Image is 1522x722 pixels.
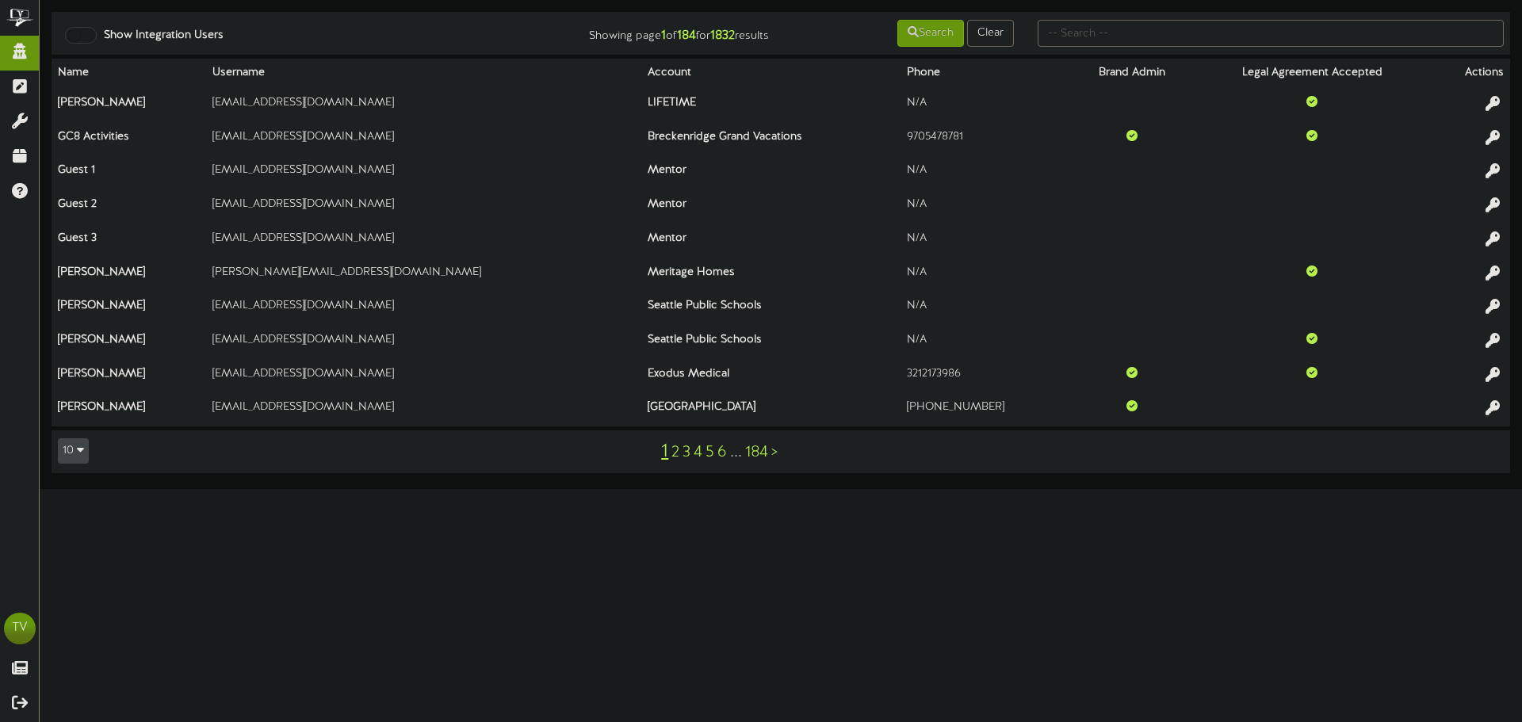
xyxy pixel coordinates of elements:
[901,393,1071,426] td: [PHONE_NUMBER]
[52,325,206,359] th: [PERSON_NAME]
[901,325,1071,359] td: N/A
[92,28,224,44] label: Show Integration Users
[901,292,1071,326] td: N/A
[641,292,901,326] th: Seattle Public Schools
[730,444,742,461] a: ...
[901,223,1071,258] td: N/A
[52,156,206,190] th: Guest 1
[661,441,668,462] a: 1
[901,258,1071,292] td: N/A
[901,88,1071,122] td: N/A
[901,359,1071,393] td: 3212173986
[52,122,206,156] th: GC8 Activities
[683,444,690,461] a: 3
[52,88,206,122] th: [PERSON_NAME]
[206,292,641,326] td: [EMAIL_ADDRESS][DOMAIN_NAME]
[206,393,641,426] td: [EMAIL_ADDRESS][DOMAIN_NAME]
[206,156,641,190] td: [EMAIL_ADDRESS][DOMAIN_NAME]
[706,444,714,461] a: 5
[206,258,641,292] td: [PERSON_NAME][EMAIL_ADDRESS][DOMAIN_NAME]
[745,444,768,461] a: 184
[641,122,901,156] th: Breckenridge Grand Vacations
[677,29,696,43] strong: 184
[1194,59,1431,88] th: Legal Agreement Accepted
[641,325,901,359] th: Seattle Public Schools
[641,156,901,190] th: Mentor
[4,613,36,644] div: TV
[1071,59,1194,88] th: Brand Admin
[536,18,781,45] div: Showing page of for results
[710,29,735,43] strong: 1832
[206,190,641,224] td: [EMAIL_ADDRESS][DOMAIN_NAME]
[661,29,666,43] strong: 1
[206,59,641,88] th: Username
[52,223,206,258] th: Guest 3
[671,444,679,461] a: 2
[771,444,778,461] a: >
[897,20,964,47] button: Search
[52,258,206,292] th: [PERSON_NAME]
[52,292,206,326] th: [PERSON_NAME]
[641,258,901,292] th: Meritage Homes
[52,393,206,426] th: [PERSON_NAME]
[901,59,1071,88] th: Phone
[206,122,641,156] td: [EMAIL_ADDRESS][DOMAIN_NAME]
[901,156,1071,190] td: N/A
[641,359,901,393] th: Exodus Medical
[717,444,727,461] a: 6
[641,59,901,88] th: Account
[206,223,641,258] td: [EMAIL_ADDRESS][DOMAIN_NAME]
[52,190,206,224] th: Guest 2
[641,88,901,122] th: LIFETIME
[52,59,206,88] th: Name
[52,359,206,393] th: [PERSON_NAME]
[206,325,641,359] td: [EMAIL_ADDRESS][DOMAIN_NAME]
[206,359,641,393] td: [EMAIL_ADDRESS][DOMAIN_NAME]
[901,122,1071,156] td: 9705478781
[206,88,641,122] td: [EMAIL_ADDRESS][DOMAIN_NAME]
[641,223,901,258] th: Mentor
[58,438,89,464] button: 10
[641,393,901,426] th: [GEOGRAPHIC_DATA]
[1430,59,1510,88] th: Actions
[641,190,901,224] th: Mentor
[967,20,1014,47] button: Clear
[1038,20,1504,47] input: -- Search --
[901,190,1071,224] td: N/A
[694,444,702,461] a: 4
